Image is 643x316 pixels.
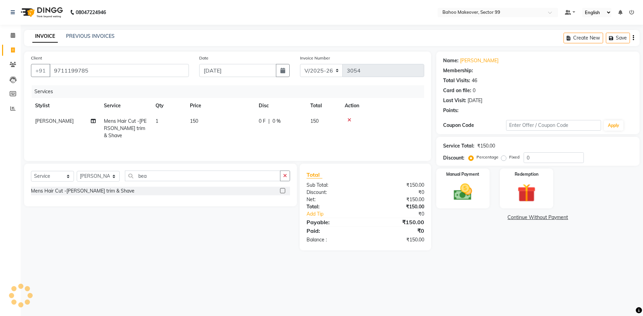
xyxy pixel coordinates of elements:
div: Total: [301,203,365,210]
div: Mens Hair Cut -[PERSON_NAME] trim & Shave [31,187,135,195]
div: Last Visit: [443,97,466,104]
div: ₹150.00 [365,196,429,203]
div: Service Total: [443,142,474,150]
label: Date [199,55,208,61]
div: Points: [443,107,459,114]
div: Services [32,85,429,98]
div: ₹150.00 [365,203,429,210]
label: Invoice Number [300,55,330,61]
label: Manual Payment [446,171,479,177]
a: INVOICE [32,30,58,43]
button: Save [606,33,630,43]
span: 150 [310,118,319,124]
span: 150 [190,118,198,124]
div: Card on file: [443,87,471,94]
th: Price [186,98,255,113]
label: Redemption [515,171,538,177]
a: Add Tip [301,210,376,218]
span: | [268,118,270,125]
div: ₹0 [376,210,429,218]
button: Apply [604,120,623,131]
input: Enter Offer / Coupon Code [506,120,601,131]
img: _cash.svg [448,182,478,203]
div: ₹150.00 [477,142,495,150]
div: ₹0 [365,227,429,235]
a: PREVIOUS INVOICES [66,33,115,39]
span: Total [307,171,322,178]
th: Qty [151,98,186,113]
div: ₹150.00 [365,218,429,226]
button: +91 [31,64,50,77]
span: [PERSON_NAME] [35,118,74,124]
div: Total Visits: [443,77,470,84]
div: Membership: [443,67,473,74]
div: Discount: [443,154,464,162]
div: ₹150.00 [365,182,429,189]
span: 0 F [259,118,266,125]
th: Service [100,98,151,113]
input: Search or Scan [125,171,280,181]
div: Payable: [301,218,365,226]
div: Paid: [301,227,365,235]
div: [DATE] [468,97,482,104]
img: logo [18,3,65,22]
img: _gift.svg [512,182,541,204]
button: Create New [564,33,603,43]
label: Percentage [476,154,499,160]
div: Sub Total: [301,182,365,189]
div: 46 [472,77,477,84]
th: Action [341,98,424,113]
b: 08047224946 [76,3,106,22]
a: [PERSON_NAME] [460,57,499,64]
div: Balance : [301,236,365,243]
span: Mens Hair Cut -[PERSON_NAME] trim & Shave [104,118,147,139]
div: Coupon Code [443,122,506,129]
a: Continue Without Payment [438,214,638,221]
span: 1 [156,118,158,124]
th: Stylist [31,98,100,113]
label: Client [31,55,42,61]
div: Name: [443,57,459,64]
th: Total [306,98,341,113]
th: Disc [255,98,306,113]
div: Discount: [301,189,365,196]
div: ₹0 [365,189,429,196]
div: Net: [301,196,365,203]
label: Fixed [509,154,519,160]
span: 0 % [272,118,281,125]
div: 0 [473,87,475,94]
input: Search by Name/Mobile/Email/Code [50,64,189,77]
div: ₹150.00 [365,236,429,243]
